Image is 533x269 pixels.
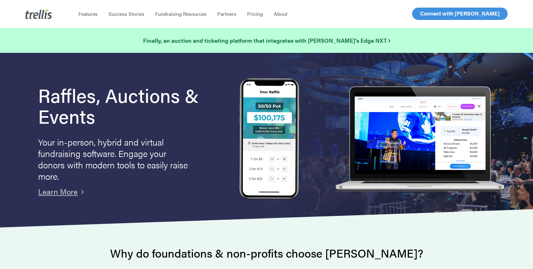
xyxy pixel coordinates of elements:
span: Connect with [PERSON_NAME] [420,9,500,17]
a: Pricing [242,11,268,17]
span: About [274,10,287,17]
img: rafflelaptop_mac_optim.png [332,86,508,192]
a: Success Stories [103,11,150,17]
span: Fundraising Resources [155,10,207,17]
a: Connect with [PERSON_NAME] [412,8,508,20]
a: Partners [212,11,242,17]
a: Learn More [38,186,78,197]
span: Pricing [247,10,263,17]
span: Features [78,10,98,17]
h2: Why do foundations & non-profits choose [PERSON_NAME]? [38,247,495,260]
span: Success Stories [109,10,144,17]
h1: Raffles, Auctions & Events [38,84,218,126]
a: Finally, an auction and ticketing platform that integrates with [PERSON_NAME]’s Edge NXT [143,36,390,45]
img: Trellis Raffles, Auctions and Event Fundraising [239,78,299,201]
a: Fundraising Resources [150,11,212,17]
img: Trellis [25,9,52,19]
a: Features [73,11,103,17]
span: Partners [217,10,236,17]
a: About [268,11,293,17]
strong: Finally, an auction and ticketing platform that integrates with [PERSON_NAME]’s Edge NXT [143,36,390,44]
p: Your in-person, hybrid and virtual fundraising software. Engage your donors with modern tools to ... [38,136,190,182]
